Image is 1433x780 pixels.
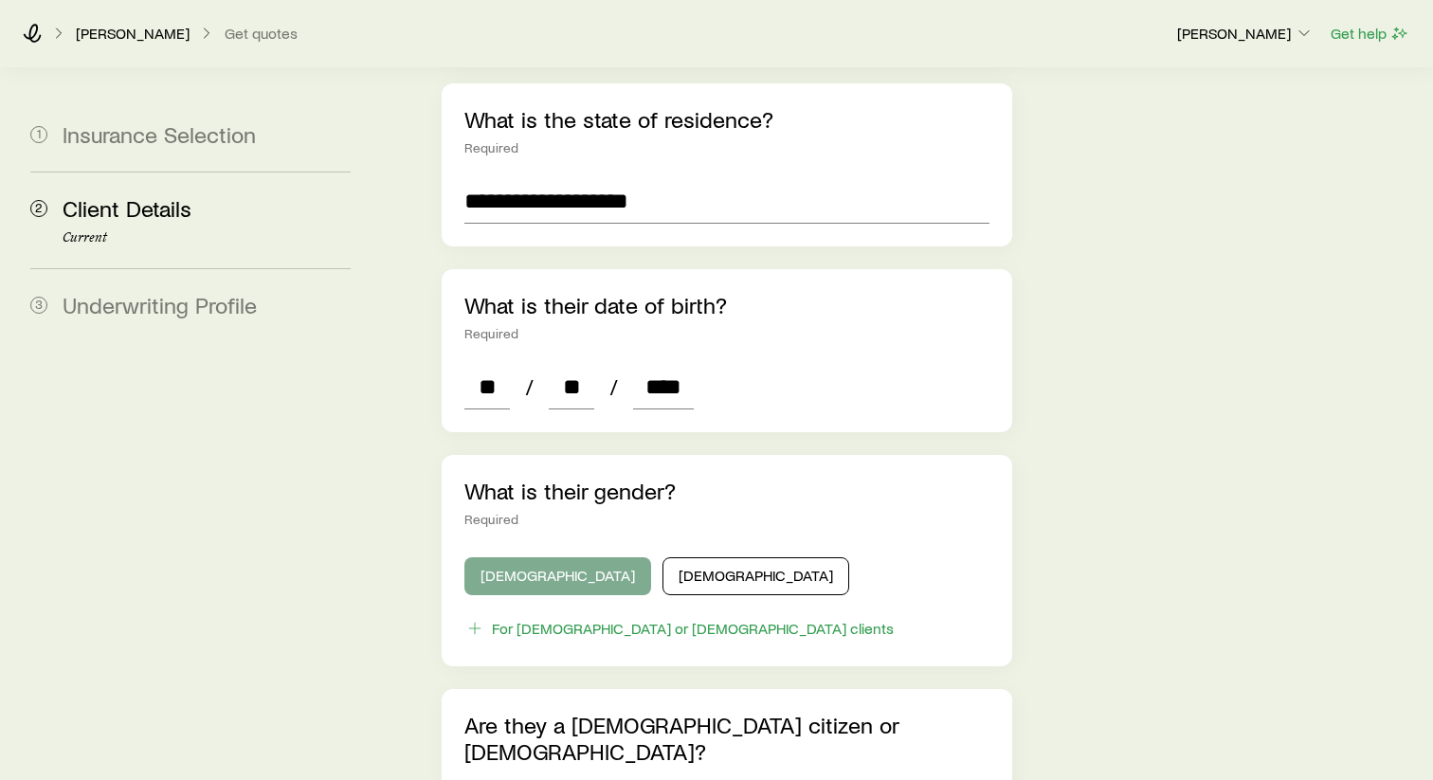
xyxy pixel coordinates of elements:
[63,291,257,318] span: Underwriting Profile
[30,126,47,143] span: 1
[63,230,351,245] p: Current
[464,557,651,595] button: [DEMOGRAPHIC_DATA]
[464,106,989,133] p: What is the state of residence?
[662,557,849,595] button: [DEMOGRAPHIC_DATA]
[1176,23,1315,45] button: [PERSON_NAME]
[1330,23,1410,45] button: Get help
[464,478,989,504] p: What is their gender?
[1177,24,1314,43] p: [PERSON_NAME]
[464,512,989,527] div: Required
[63,194,191,222] span: Client Details
[30,200,47,217] span: 2
[464,140,989,155] div: Required
[464,712,989,765] p: Are they a [DEMOGRAPHIC_DATA] citizen or [DEMOGRAPHIC_DATA]?
[30,297,47,314] span: 3
[602,373,626,400] span: /
[224,25,299,43] button: Get quotes
[63,120,256,148] span: Insurance Selection
[76,24,190,43] p: [PERSON_NAME]
[464,292,989,318] p: What is their date of birth?
[464,618,895,640] button: For [DEMOGRAPHIC_DATA] or [DEMOGRAPHIC_DATA] clients
[464,326,989,341] div: Required
[492,619,894,638] div: For [DEMOGRAPHIC_DATA] or [DEMOGRAPHIC_DATA] clients
[517,373,541,400] span: /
